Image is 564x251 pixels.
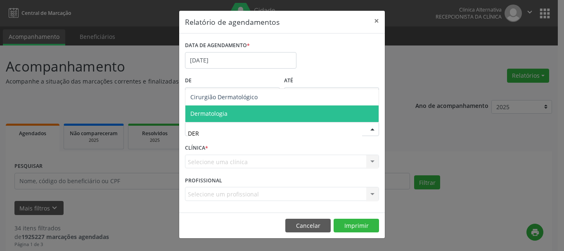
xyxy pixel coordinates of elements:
[188,125,362,141] input: Seleciona uma especialidade
[368,11,385,31] button: Close
[190,93,258,101] span: Cirurgião Dermatológico
[185,142,208,155] label: CLÍNICA
[190,110,227,117] span: Dermatologia
[284,87,379,104] input: Selecione o horário final
[285,219,331,233] button: Cancelar
[185,174,222,187] label: PROFISSIONAL
[185,87,280,104] input: Selecione o horário inicial
[185,74,280,87] label: De
[284,74,379,87] label: ATÉ
[185,17,280,27] h5: Relatório de agendamentos
[185,52,296,69] input: Selecione uma data ou intervalo
[185,39,250,52] label: DATA DE AGENDAMENTO
[334,219,379,233] button: Imprimir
